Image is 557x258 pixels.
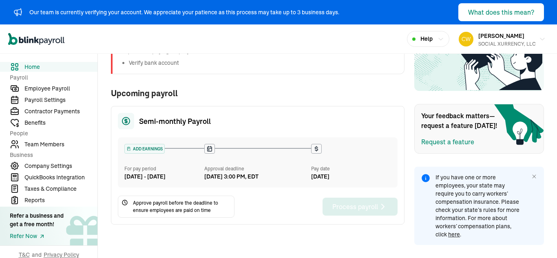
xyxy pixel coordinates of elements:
[24,196,97,205] span: Reports
[10,212,64,229] div: Refer a business and get a free month!
[24,173,97,182] span: QuickBooks Integration
[125,144,164,153] div: ADD EARNINGS
[478,32,524,40] span: [PERSON_NAME]
[421,111,503,130] span: Your feedback matters—request a feature [DATE]!
[24,140,97,149] span: Team Members
[420,35,433,43] span: Help
[10,129,93,138] span: People
[111,87,404,99] span: Upcoming payroll
[323,198,398,216] button: Process payroll
[24,185,97,193] span: Taxes & Compliance
[421,137,474,147] button: Request a feature
[204,165,308,172] div: Approval deadline
[24,96,97,104] span: Payroll Settings
[10,151,93,159] span: Business
[124,165,204,172] div: For pay period
[139,116,211,127] span: Semi-monthly Payroll
[332,202,388,212] div: Process payroll
[124,172,204,181] div: [DATE] - [DATE]
[407,31,449,47] button: Help
[455,29,549,49] button: [PERSON_NAME]SOCIAL XURRENCY, LLC
[24,107,97,116] span: Contractor Payments
[448,231,460,238] a: here
[24,63,97,71] span: Home
[516,219,557,258] iframe: Chat Widget
[478,40,536,48] div: SOCIAL XURRENCY, LLC
[468,7,534,17] div: What does this mean?
[133,199,231,214] span: Approve payroll before the deadline to ensure employees are paid on time
[204,172,259,181] div: [DATE] 3:00 PM, EDT
[458,3,544,21] button: What does this mean?
[10,73,93,82] span: Payroll
[435,173,519,238] span: If you have one or more employees, your state may require you to carry workers’ compensation insu...
[129,59,249,67] li: Verify bank account
[24,119,97,127] span: Benefits
[8,27,64,51] nav: Global
[311,172,391,181] div: [DATE]
[10,232,64,240] a: Refer Now
[24,162,97,170] span: Company Settings
[29,8,339,17] div: Our team is currently verifying your account. We appreciate your patience as this process may tak...
[311,165,391,172] div: Pay date
[24,84,97,93] span: Employee Payroll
